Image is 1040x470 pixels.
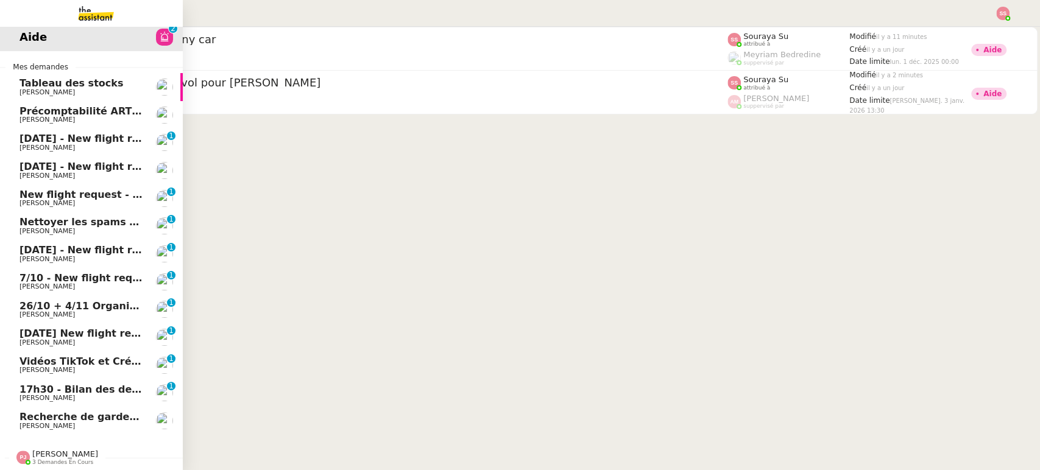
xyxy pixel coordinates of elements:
[156,329,173,346] img: users%2FC9SBsJ0duuaSgpQFj5LgoEX8n0o2%2Favatar%2Fec9d51b8-9413-4189-adfb-7be4d8c96a3c
[156,134,173,151] img: users%2FC9SBsJ0duuaSgpQFj5LgoEX8n0o2%2Favatar%2Fec9d51b8-9413-4189-adfb-7be4d8c96a3c
[16,451,30,464] img: svg
[996,7,1010,20] img: svg
[19,88,75,96] span: [PERSON_NAME]
[19,144,75,152] span: [PERSON_NAME]
[849,45,866,54] span: Créé
[167,188,175,196] nz-badge-sup: 1
[19,366,75,374] span: [PERSON_NAME]
[156,245,173,262] img: users%2FC9SBsJ0duuaSgpQFj5LgoEX8n0o2%2Favatar%2Fec9d51b8-9413-4189-adfb-7be4d8c96a3c
[743,75,788,84] span: Souraya Su
[743,32,788,41] span: Souraya Su
[727,50,849,66] app-user-label: suppervisé par
[169,24,177,33] nz-badge-sup: 2
[167,243,175,251] nz-badge-sup: 1
[743,103,784,110] span: suppervisé par
[19,422,75,430] span: [PERSON_NAME]
[19,216,272,228] span: Nettoyer les spams des emails - octobre 2025
[19,172,75,180] span: [PERSON_NAME]
[19,244,271,256] span: [DATE] - New flight request - [PERSON_NAME]
[743,60,784,66] span: suppervisé par
[743,41,770,47] span: attribué à
[63,77,727,88] span: [DATE] - Organiser le vol pour [PERSON_NAME]
[169,298,174,309] p: 1
[167,132,175,140] nz-badge-sup: 1
[156,79,173,96] img: users%2FAXgjBsdPtrYuxuZvIJjRexEdqnq2%2Favatar%2F1599931753966.jpeg
[19,28,47,46] span: Aide
[167,382,175,390] nz-badge-sup: 1
[727,76,741,89] img: svg
[727,33,741,46] img: svg
[727,51,741,65] img: users%2FaellJyylmXSg4jqeVbanehhyYJm1%2Favatar%2Fprofile-pic%20(4).png
[32,449,98,458] span: [PERSON_NAME]
[19,282,75,290] span: [PERSON_NAME]
[19,161,271,172] span: [DATE] - New flight request - [PERSON_NAME]
[63,49,727,65] app-user-detailed-label: client
[167,326,175,335] nz-badge-sup: 1
[167,271,175,279] nz-badge-sup: 1
[167,298,175,307] nz-badge-sup: 1
[743,94,809,103] span: [PERSON_NAME]
[19,272,216,284] span: 7/10 - New flight request - Des King
[849,97,964,114] span: [PERSON_NAME]. 3 janv. 2026 13:30
[169,132,174,142] p: 1
[63,93,727,109] app-user-detailed-label: client
[19,384,509,395] span: 17h30 - Bilan des demandes de la journée : en cours et restant à traiter - 3 octobre 2025
[156,357,173,374] img: users%2FCk7ZD5ubFNWivK6gJdIkoi2SB5d2%2Favatar%2F3f84dbb7-4157-4842-a987-fca65a8b7a9a
[169,188,174,198] p: 1
[63,34,727,45] span: Buy or lease a company car
[849,32,876,41] span: Modifié
[169,326,174,337] p: 1
[169,354,174,365] p: 1
[167,215,175,223] nz-badge-sup: 1
[32,459,93,466] span: 3 demandes en cours
[19,227,75,235] span: [PERSON_NAME]
[19,328,264,339] span: [DATE] New flight request - [PERSON_NAME]
[19,394,75,402] span: [PERSON_NAME]
[19,105,262,117] span: Précomptabilité ARTRADE - septembre 2025
[849,96,890,105] span: Date limite
[866,85,904,91] span: il y a un jour
[167,354,175,363] nz-badge-sup: 1
[983,90,1002,97] div: Aide
[19,77,123,89] span: Tableau des stocks
[19,133,271,144] span: [DATE] - New flight request - [PERSON_NAME]
[743,85,770,91] span: attribué à
[156,217,173,234] img: users%2FSoHiyPZ6lTh48rkksBJmVXB4Fxh1%2Favatar%2F784cdfc3-6442-45b8-8ed3-42f1cc9271a4
[156,107,173,124] img: users%2FSoHiyPZ6lTh48rkksBJmVXB4Fxh1%2Favatar%2F784cdfc3-6442-45b8-8ed3-42f1cc9271a4
[19,411,348,423] span: Recherche de garde meuble autour de [GEOGRAPHIC_DATA]
[19,310,75,318] span: [PERSON_NAME]
[169,382,174,393] p: 1
[169,271,174,282] p: 1
[169,243,174,254] p: 1
[876,72,923,79] span: il y a 2 minutes
[890,58,958,65] span: lun. 1 déc. 2025 00:00
[19,300,303,312] span: 26/10 + 4/11 Organiser le vol pour [PERSON_NAME]
[156,273,173,290] img: users%2FC9SBsJ0duuaSgpQFj5LgoEX8n0o2%2Favatar%2Fec9d51b8-9413-4189-adfb-7be4d8c96a3c
[866,46,904,53] span: il y a un jour
[171,24,175,35] p: 2
[156,162,173,179] img: users%2FC9SBsJ0duuaSgpQFj5LgoEX8n0o2%2Favatar%2Fec9d51b8-9413-4189-adfb-7be4d8c96a3c
[5,61,76,73] span: Mes demandes
[849,83,866,92] span: Créé
[156,301,173,318] img: users%2FC9SBsJ0duuaSgpQFj5LgoEX8n0o2%2Favatar%2Fec9d51b8-9413-4189-adfb-7be4d8c96a3c
[169,215,174,226] p: 1
[19,338,75,346] span: [PERSON_NAME]
[849,71,876,79] span: Modifié
[849,57,890,66] span: Date limite
[727,94,849,110] app-user-label: suppervisé par
[19,356,281,367] span: Vidéos TikTok et Créatives META - octobre 2025
[156,190,173,207] img: users%2FC9SBsJ0duuaSgpQFj5LgoEX8n0o2%2Favatar%2Fec9d51b8-9413-4189-adfb-7be4d8c96a3c
[19,255,75,263] span: [PERSON_NAME]
[743,50,821,59] span: Meyriam Bedredine
[727,95,741,108] img: svg
[876,33,927,40] span: il y a 11 minutes
[156,384,173,401] img: users%2FC9SBsJ0duuaSgpQFj5LgoEX8n0o2%2Favatar%2Fec9d51b8-9413-4189-adfb-7be4d8c96a3c
[727,32,849,47] app-user-label: attribué à
[19,116,75,124] span: [PERSON_NAME]
[19,199,75,207] span: [PERSON_NAME]
[19,189,223,200] span: New flight request - [PERSON_NAME]
[727,75,849,91] app-user-label: attribué à
[156,412,173,429] img: users%2FLK22qrMMfbft3m7ot3tU7x4dNw03%2Favatar%2Fdef871fd-89c7-41f9-84a6-65c814c6ac6f
[983,46,1002,54] div: Aide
